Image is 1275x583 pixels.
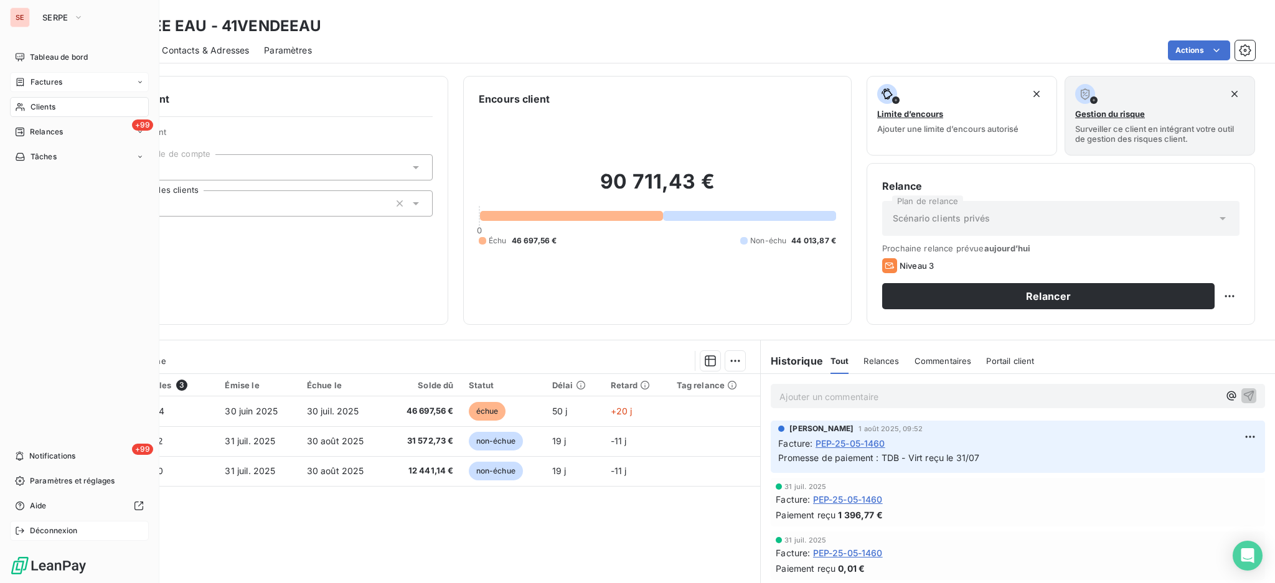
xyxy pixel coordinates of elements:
span: Commentaires [915,356,972,366]
span: Tout [830,356,849,366]
span: Propriétés Client [100,127,433,144]
div: SE [10,7,30,27]
span: 31 juil. 2025 [784,536,826,544]
span: 30 juil. 2025 [307,406,359,416]
h6: Relance [882,179,1240,194]
span: 19 j [552,436,567,446]
span: Tâches [31,151,57,162]
div: Retard [611,380,662,390]
span: 46 697,56 € [512,235,557,246]
h6: Historique [761,353,823,368]
span: Facture : [776,546,810,559]
span: 12 441,14 € [393,465,453,477]
h6: Encours client [479,91,550,106]
span: 30 août 2025 [307,465,364,476]
button: Relancer [882,283,1215,309]
span: +99 [132,444,153,455]
span: 50 j [552,406,568,416]
div: Statut [469,380,537,390]
a: Aide [10,496,149,516]
span: Promesse de paiement : TDB - Virt reçu le 31/07 [778,452,979,463]
span: Surveiller ce client en intégrant votre outil de gestion des risques client. [1075,124,1244,144]
a: Clients [10,97,149,117]
span: Paramètres [264,44,312,57]
span: échue [469,402,506,421]
span: Non-échu [750,235,786,246]
span: Relances [863,356,899,366]
a: Factures [10,72,149,92]
a: +99Relances [10,122,149,142]
span: 0 [477,225,482,235]
span: 44 013,87 € [791,235,836,246]
h6: Informations client [75,91,433,106]
span: Paiement reçu [776,562,835,575]
span: Niveau 3 [900,261,934,271]
span: 31 juil. 2025 [225,465,275,476]
span: Échu [489,235,507,246]
span: 0,01 € [838,562,865,575]
span: Gestion du risque [1075,109,1145,119]
span: 1 août 2025, 09:52 [859,425,923,432]
div: Tag relance [677,380,753,390]
span: +20 j [611,406,633,416]
span: 30 août 2025 [307,436,364,446]
span: +99 [132,119,153,131]
span: Paramètres et réglages [30,475,115,487]
span: Limite d’encours [877,109,943,119]
span: Prochaine relance prévue [882,243,1240,253]
h3: VENDEE EAU - 41VENDEEAU [110,15,321,37]
span: -11 j [611,436,627,446]
span: [PERSON_NAME] [789,423,854,434]
span: 31 572,73 € [393,435,453,447]
span: Tableau de bord [30,52,88,63]
span: SERPE [42,12,68,22]
div: Émise le [225,380,291,390]
span: Factures [31,77,62,88]
span: non-échue [469,432,523,450]
span: Scénario clients privés [893,212,990,225]
span: Notifications [29,450,75,462]
div: Open Intercom Messenger [1233,541,1263,571]
span: Contacts & Adresses [162,44,249,57]
div: Délai [552,380,596,390]
span: Ajouter une limite d’encours autorisé [877,124,1019,134]
span: Aide [30,500,47,511]
span: Facture : [776,493,810,506]
a: Tableau de bord [10,47,149,67]
span: Paiement reçu [776,508,835,521]
h2: 90 711,43 € [479,169,836,207]
span: 31 juil. 2025 [225,436,275,446]
span: 3 [176,380,187,391]
span: Portail client [986,356,1034,366]
button: Actions [1168,40,1230,60]
span: 31 juil. 2025 [784,483,826,490]
a: Paramètres et réglages [10,471,149,491]
span: Facture : [778,437,812,450]
span: PEP-25-05-1460 [813,546,883,559]
span: aujourd’hui [984,243,1031,253]
span: 1 396,77 € [838,508,883,521]
span: PEP-25-05-1460 [816,437,885,450]
img: Logo LeanPay [10,556,87,576]
a: Tâches [10,147,149,167]
span: 19 j [552,465,567,476]
span: -11 j [611,465,627,476]
span: non-échue [469,462,523,480]
div: Solde dû [393,380,453,390]
span: Relances [30,126,63,138]
span: PEP-25-05-1460 [813,493,883,506]
span: Déconnexion [30,525,78,536]
div: Échue le [307,380,379,390]
button: Limite d’encoursAjouter une limite d’encours autorisé [867,76,1057,156]
button: Gestion du risqueSurveiller ce client en intégrant votre outil de gestion des risques client. [1065,76,1255,156]
span: 30 juin 2025 [225,406,278,416]
span: 46 697,56 € [393,405,453,417]
span: Clients [31,101,55,113]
